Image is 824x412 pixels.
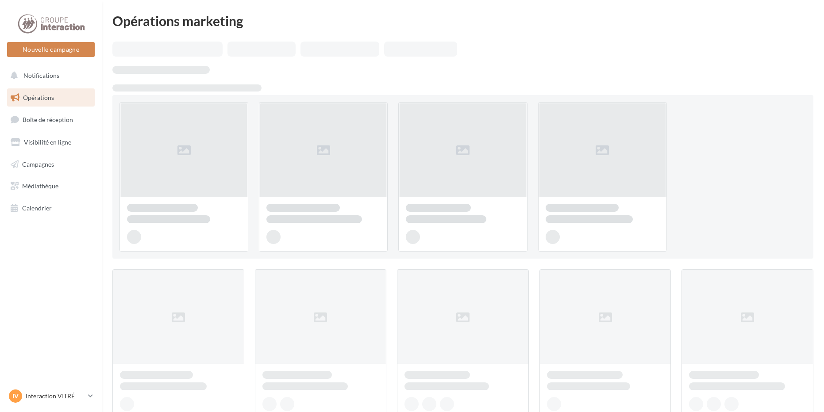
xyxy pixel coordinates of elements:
[26,392,85,401] p: Interaction VITRÉ
[5,155,96,174] a: Campagnes
[12,392,19,401] span: IV
[23,94,54,101] span: Opérations
[7,42,95,57] button: Nouvelle campagne
[23,72,59,79] span: Notifications
[24,138,71,146] span: Visibilité en ligne
[5,133,96,152] a: Visibilité en ligne
[5,110,96,129] a: Boîte de réception
[5,199,96,217] a: Calendrier
[22,182,58,190] span: Médiathèque
[5,177,96,195] a: Médiathèque
[22,160,54,168] span: Campagnes
[112,14,813,27] div: Opérations marketing
[5,88,96,107] a: Opérations
[22,204,52,212] span: Calendrier
[23,116,73,123] span: Boîte de réception
[7,388,95,404] a: IV Interaction VITRÉ
[5,66,93,85] button: Notifications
